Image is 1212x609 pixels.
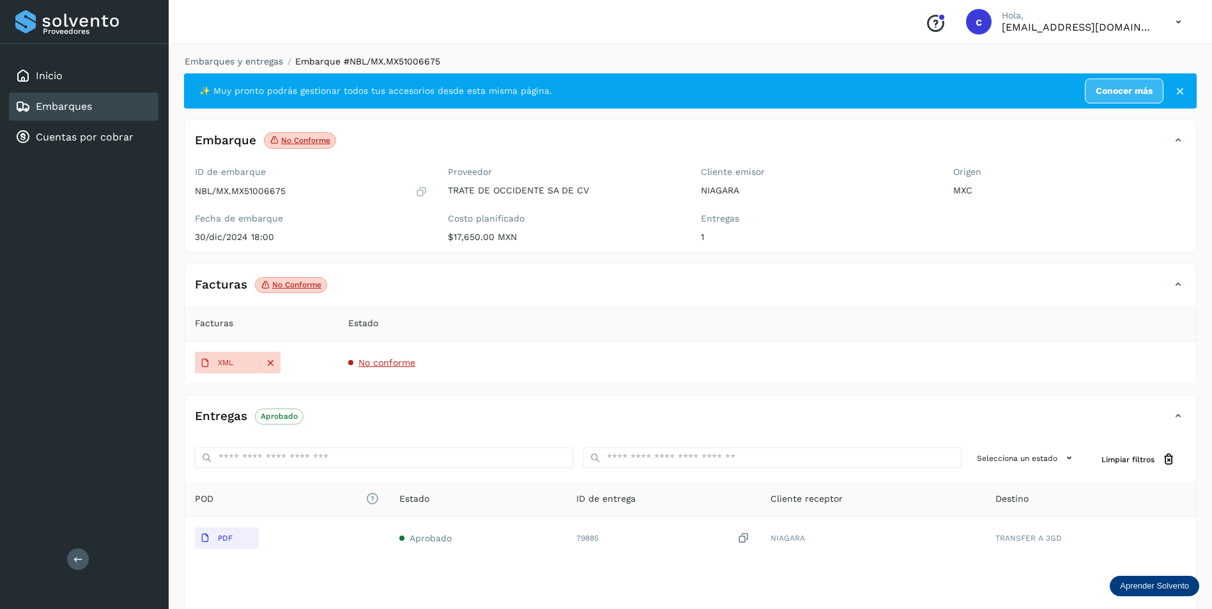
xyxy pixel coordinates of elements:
[195,317,233,330] span: Facturas
[1110,576,1199,596] div: Aprender Solvento
[261,412,298,421] p: Aprobado
[195,186,286,197] p: NBL/MX.MX51006675
[218,358,233,367] p: XML
[184,55,1197,68] nav: breadcrumb
[701,185,933,196] p: NIAGARA
[281,136,330,145] p: No conforme
[995,492,1029,506] span: Destino
[43,27,153,36] p: Proveedores
[295,56,440,66] span: Embarque #NBL/MX.MX51006675
[410,533,452,543] span: Aprobado
[985,517,1196,559] td: TRANSFER A 3GD
[701,167,933,177] label: Cliente emisor
[9,93,158,121] div: Embarques
[1002,10,1155,21] p: Hola,
[9,62,158,90] div: Inicio
[195,409,247,424] h4: Entregas
[1091,447,1186,471] button: Limpiar filtros
[36,100,92,112] a: Embarques
[195,167,427,177] label: ID de embarque
[1085,79,1163,103] a: Conocer más
[576,532,749,545] div: 79885
[185,405,1196,437] div: EntregasAprobado
[701,213,933,224] label: Entregas
[195,133,256,148] h4: Embarque
[448,213,680,224] label: Costo planificado
[1120,581,1189,591] p: Aprender Solvento
[348,317,378,330] span: Estado
[185,56,283,66] a: Embarques y entregas
[972,447,1081,469] button: Selecciona un estado
[953,167,1186,177] label: Origen
[185,274,1196,306] div: FacturasNo conforme
[9,123,158,151] div: Cuentas por cobrar
[448,232,680,243] p: $17,650.00 MXN
[953,185,1186,196] p: MXC
[218,534,233,543] p: PDF
[259,352,280,373] div: Eliminar asociación
[1002,21,1155,33] p: clarisa_flores@fragua.com.mx
[195,527,259,549] button: PDF
[195,213,427,224] label: Fecha de embarque
[195,492,379,506] span: POD
[576,492,636,506] span: ID de entrega
[36,70,63,82] a: Inicio
[272,280,321,289] p: No conforme
[199,84,552,98] span: ✨ Muy pronto podrás gestionar todos tus accesorios desde esta misma página.
[36,131,134,143] a: Cuentas por cobrar
[1101,454,1154,465] span: Limpiar filtros
[195,278,247,292] h4: Facturas
[399,492,429,506] span: Estado
[448,185,680,196] p: TRATE DE OCCIDENTE SA DE CV
[448,167,680,177] label: Proveedor
[185,130,1196,162] div: EmbarqueNo conforme
[771,492,843,506] span: Cliente receptor
[701,232,933,243] p: 1
[195,352,259,373] button: XML
[358,357,415,368] span: No conforme
[760,517,985,559] td: NIAGARA
[195,232,427,243] p: 30/dic/2024 18:00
